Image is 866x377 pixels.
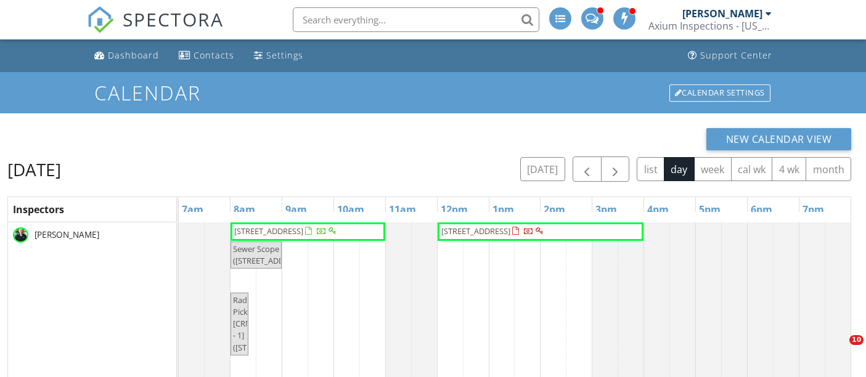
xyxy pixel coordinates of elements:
div: Dashboard [108,49,159,61]
h1: Calendar [94,82,771,103]
button: day [664,157,695,181]
button: [DATE] [520,157,565,181]
span: [STREET_ADDRESS] [441,225,510,237]
button: Next day [601,156,630,182]
iframe: Intercom live chat [824,335,854,365]
a: Dashboard [89,44,164,67]
button: list [637,157,664,181]
div: Support Center [700,49,772,61]
div: [PERSON_NAME] [682,7,762,20]
a: Support Center [683,44,777,67]
div: Contacts [194,49,234,61]
a: 4pm [644,200,672,219]
button: week [694,157,732,181]
a: 3pm [592,200,620,219]
img: tim_krapfl_2.jpeg [13,227,28,243]
button: Previous day [573,156,602,182]
a: 2pm [541,200,568,219]
button: New Calendar View [706,128,852,150]
a: Settings [249,44,308,67]
span: 10 [849,335,864,345]
span: Sewer Scope ([STREET_ADDRESS]) [233,243,307,266]
a: 11am [386,200,419,219]
div: Settings [266,49,303,61]
span: Radon Pickup [CRM - 1] ([STREET_ADDRESS]) [233,294,307,353]
button: 4 wk [772,157,806,181]
button: cal wk [731,157,773,181]
a: 12pm [438,200,471,219]
h2: [DATE] [7,157,61,182]
button: month [806,157,851,181]
a: 9am [282,200,310,219]
a: SPECTORA [87,17,224,43]
a: Contacts [174,44,239,67]
a: 6pm [748,200,775,219]
input: Search everything... [293,7,539,32]
img: The Best Home Inspection Software - Spectora [87,6,114,33]
a: 7am [179,200,206,219]
a: Calendar Settings [668,83,772,103]
span: [PERSON_NAME] [32,229,102,241]
span: Inspectors [13,203,64,216]
div: Calendar Settings [669,84,770,102]
span: SPECTORA [123,6,224,32]
a: 5pm [696,200,724,219]
div: Axium Inspections - Colorado [648,20,772,32]
a: 10am [334,200,367,219]
a: 1pm [489,200,517,219]
span: [STREET_ADDRESS] [234,225,303,237]
a: 7pm [799,200,827,219]
a: 8am [231,200,258,219]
